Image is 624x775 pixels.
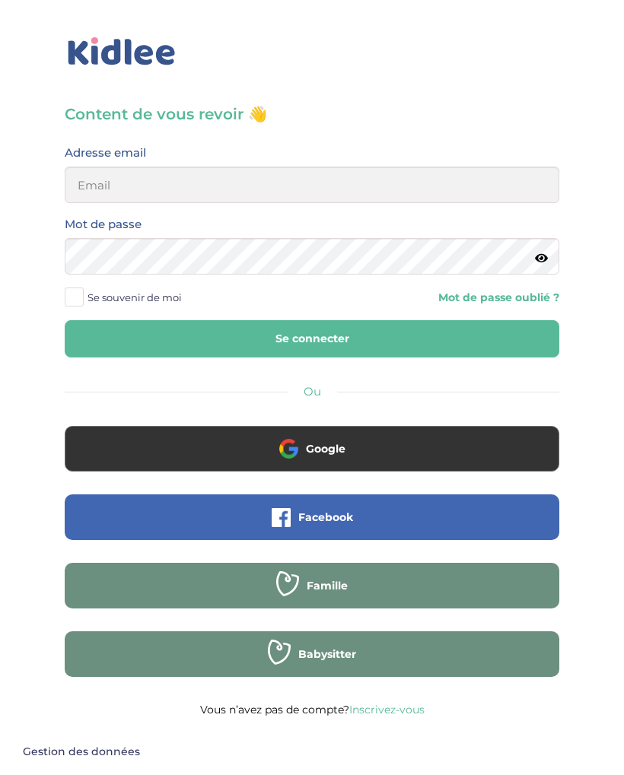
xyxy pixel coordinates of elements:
[14,736,149,768] button: Gestion des données
[272,508,291,527] img: facebook.png
[65,103,559,125] h3: Content de vous revoir 👋
[65,167,559,203] input: Email
[298,510,353,525] span: Facebook
[65,320,559,357] button: Se connecter
[438,291,559,305] a: Mot de passe oublié ?
[65,563,559,608] button: Famille
[349,703,425,716] a: Inscrivez-vous
[65,143,146,163] label: Adresse email
[65,657,559,672] a: Babysitter
[65,700,559,719] p: Vous n’avez pas de compte?
[65,520,559,535] a: Facebook
[307,578,348,593] span: Famille
[23,745,140,759] span: Gestion des données
[88,287,182,307] span: Se souvenir de moi
[65,426,559,472] button: Google
[279,439,298,458] img: google.png
[65,452,559,466] a: Google
[306,441,345,456] span: Google
[304,384,321,399] span: Ou
[65,494,559,540] button: Facebook
[65,34,179,69] img: logo_kidlee_bleu
[65,214,142,234] label: Mot de passe
[65,589,559,603] a: Famille
[65,631,559,677] button: Babysitter
[298,646,356,662] span: Babysitter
